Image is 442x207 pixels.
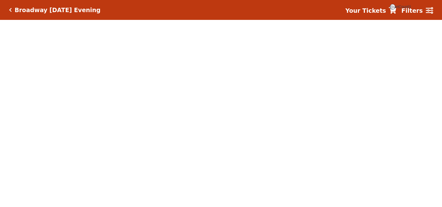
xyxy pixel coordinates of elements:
span: {{cartCount}} [390,4,395,10]
strong: Your Tickets [345,7,386,14]
a: Click here to go back to filters [9,8,12,12]
strong: Filters [401,7,423,14]
a: Your Tickets {{cartCount}} [345,6,396,15]
a: Filters [401,6,433,15]
h5: Broadway [DATE] Evening [15,7,100,14]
